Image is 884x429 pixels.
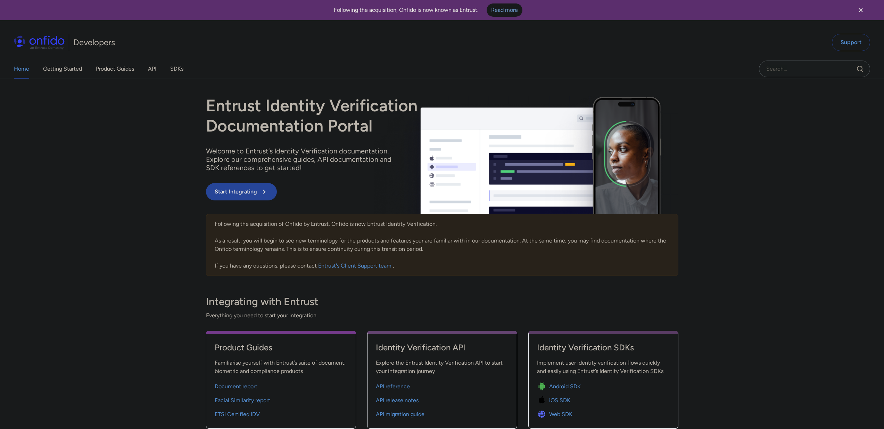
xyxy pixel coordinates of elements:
a: Product Guides [96,59,134,79]
span: ETSI Certified IDV [215,410,260,419]
h4: Identity Verification API [376,342,509,353]
span: API reference [376,382,410,391]
span: Facial Similarity report [215,396,270,405]
span: Implement user identity verification flows quickly and easily using Entrust’s Identity Verificati... [537,359,670,375]
a: ETSI Certified IDV [215,406,347,420]
a: Product Guides [215,342,347,359]
a: API reference [376,378,509,392]
button: Start Integrating [206,183,277,200]
span: Document report [215,382,257,391]
span: Android SDK [549,382,581,391]
img: Icon iOS SDK [537,396,549,405]
svg: Close banner [857,6,865,14]
h4: Product Guides [215,342,347,353]
div: Following the acquisition of Onfido by Entrust, Onfido is now Entrust Identity Verification. As a... [206,214,678,276]
a: Start Integrating [206,183,537,200]
h1: Developers [73,37,115,48]
span: Familiarise yourself with Entrust’s suite of document, biometric and compliance products [215,359,347,375]
img: Onfido Logo [14,35,65,49]
h4: Identity Verification SDKs [537,342,670,353]
a: Icon Web SDKWeb SDK [537,406,670,420]
a: API migration guide [376,406,509,420]
h1: Entrust Identity Verification Documentation Portal [206,96,537,136]
a: API release notes [376,392,509,406]
img: Icon Android SDK [537,382,549,391]
span: Everything you need to start your integration [206,311,678,320]
div: Following the acquisition, Onfido is now known as Entrust. [8,3,848,17]
a: Home [14,59,29,79]
a: Entrust's Client Support team [318,262,393,269]
button: Close banner [848,1,874,19]
span: Web SDK [549,410,572,419]
a: Document report [215,378,347,392]
img: Icon Web SDK [537,410,549,419]
span: API migration guide [376,410,424,419]
a: Icon Android SDKAndroid SDK [537,378,670,392]
span: iOS SDK [549,396,570,405]
a: Support [832,34,870,51]
a: Identity Verification API [376,342,509,359]
a: Facial Similarity report [215,392,347,406]
p: Welcome to Entrust’s Identity Verification documentation. Explore our comprehensive guides, API d... [206,147,400,172]
a: Identity Verification SDKs [537,342,670,359]
a: Icon iOS SDKiOS SDK [537,392,670,406]
span: API release notes [376,396,419,405]
a: API [148,59,156,79]
span: Explore the Entrust Identity Verification API to start your integration journey [376,359,509,375]
h3: Integrating with Entrust [206,295,678,309]
a: SDKs [170,59,183,79]
a: Getting Started [43,59,82,79]
a: Read more [487,3,522,17]
input: Onfido search input field [759,61,870,77]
